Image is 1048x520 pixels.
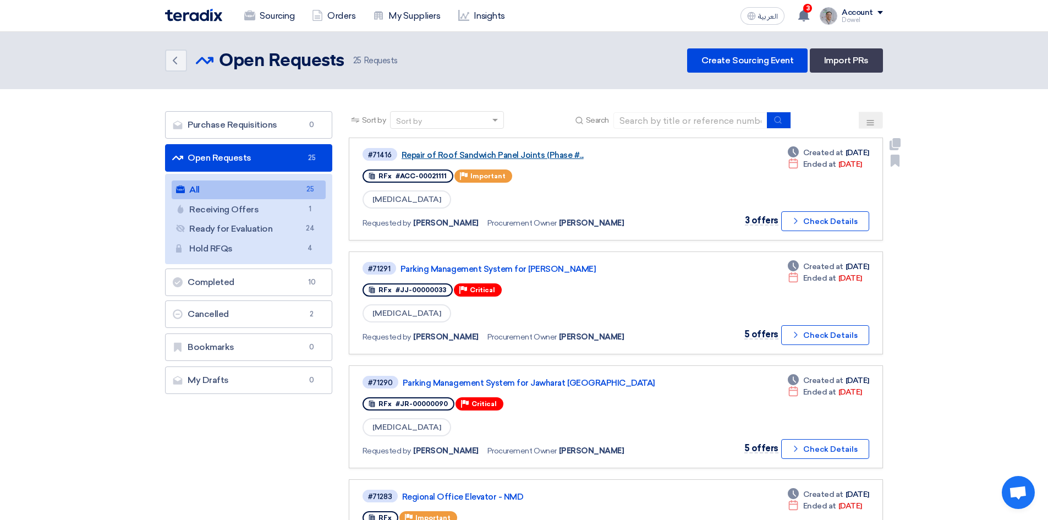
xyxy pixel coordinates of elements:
span: 4 [304,243,317,254]
button: العربية [740,7,784,25]
span: 2 [305,309,319,320]
a: Parking Management System for [PERSON_NAME] [400,264,676,274]
span: [PERSON_NAME] [413,331,479,343]
span: Search [586,114,609,126]
div: #71283 [368,493,392,500]
span: RFx [378,172,392,180]
span: 25 [304,184,317,195]
a: Ready for Evaluation [172,220,326,238]
span: [MEDICAL_DATA] [363,190,451,209]
img: IMG_1753965247717.jpg [820,7,837,25]
a: Open Requests25 [165,144,332,172]
div: Sort by [396,116,422,127]
span: #ACC-00021111 [396,172,447,180]
span: 3 offers [745,215,778,226]
a: Cancelled2 [165,300,332,328]
span: Ended at [803,158,836,170]
span: 5 offers [744,443,778,453]
span: Critical [470,286,495,294]
span: Ended at [803,500,836,512]
span: Created at [803,261,843,272]
span: [MEDICAL_DATA] [363,304,451,322]
span: Created at [803,375,843,386]
a: Repair of Roof Sandwich Panel Joints (Phase #... [402,150,677,160]
button: Check Details [781,325,869,345]
span: Important [470,172,506,180]
button: Check Details [781,439,869,459]
span: 1 [304,204,317,215]
div: Dowel [842,17,883,23]
a: Insights [449,4,514,28]
span: 25 [305,152,319,163]
span: Ended at [803,386,836,398]
div: #71291 [368,265,391,272]
span: Requested by [363,331,411,343]
span: [MEDICAL_DATA] [363,418,451,436]
a: Parking Management System for Jawharat [GEOGRAPHIC_DATA] [403,378,678,388]
a: Bookmarks0 [165,333,332,361]
div: Account [842,8,873,18]
span: #JJ-00000033 [396,286,446,294]
span: 3 [803,4,812,13]
a: Import PRs [810,48,883,73]
span: 5 offers [744,329,778,340]
input: Search by title or reference number [613,112,767,129]
div: [DATE] [788,272,862,284]
span: 24 [304,223,317,234]
a: My Suppliers [364,4,449,28]
a: All [172,180,326,199]
span: 25 [353,56,361,65]
span: Procurement Owner [487,217,557,229]
div: [DATE] [788,147,869,158]
img: Teradix logo [165,9,222,21]
h2: Open Requests [219,50,344,72]
span: 0 [305,342,319,353]
span: [PERSON_NAME] [559,217,624,229]
a: Orders [303,4,364,28]
span: [PERSON_NAME] [413,445,479,457]
span: Procurement Owner [487,445,557,457]
a: Hold RFQs [172,239,326,258]
span: Sort by [362,114,386,126]
a: My Drafts0 [165,366,332,394]
span: Ended at [803,272,836,284]
span: 0 [305,119,319,130]
div: [DATE] [788,489,869,500]
span: Requested by [363,217,411,229]
span: Critical [471,400,497,408]
span: Procurement Owner [487,331,557,343]
div: [DATE] [788,386,862,398]
span: Created at [803,489,843,500]
span: [PERSON_NAME] [413,217,479,229]
span: #JR-00000090 [396,400,448,408]
a: Create Sourcing Event [687,48,808,73]
span: RFx [378,286,392,294]
a: Regional Office Elevator - NMD [402,492,677,502]
div: [DATE] [788,158,862,170]
a: Sourcing [235,4,303,28]
span: Created at [803,147,843,158]
div: #71416 [368,151,392,158]
button: Check Details [781,211,869,231]
span: 10 [305,277,319,288]
div: [DATE] [788,261,869,272]
span: Requested by [363,445,411,457]
span: RFx [378,400,392,408]
div: [DATE] [788,500,862,512]
div: Open chat [1002,476,1035,509]
div: [DATE] [788,375,869,386]
a: Receiving Offers [172,200,326,219]
span: Requests [353,54,398,67]
div: #71290 [368,379,393,386]
span: 0 [305,375,319,386]
span: [PERSON_NAME] [559,331,624,343]
span: [PERSON_NAME] [559,445,624,457]
a: Purchase Requisitions0 [165,111,332,139]
span: العربية [758,13,778,20]
a: Completed10 [165,269,332,296]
